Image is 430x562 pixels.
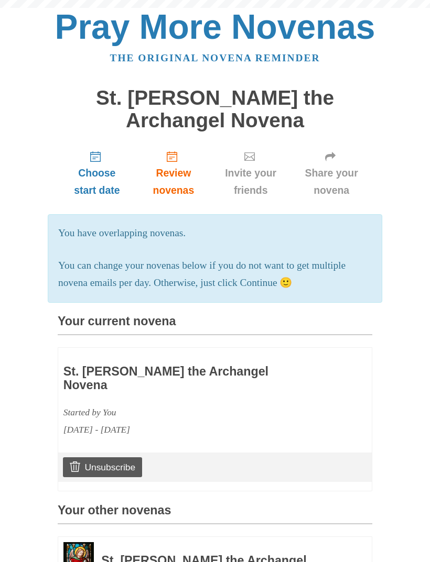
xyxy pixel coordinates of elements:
[58,87,372,131] h1: St. [PERSON_NAME] the Archangel Novena
[58,142,136,204] a: Choose start date
[58,257,372,292] p: You can change your novenas below if you do not want to get multiple novena emails per day. Other...
[63,457,142,477] a: Unsubscribe
[136,142,211,204] a: Review novenas
[301,164,362,199] span: Share your novena
[63,365,306,392] h3: St. [PERSON_NAME] the Archangel Novena
[63,421,306,438] div: [DATE] - [DATE]
[211,142,291,204] a: Invite your friends
[58,225,372,242] p: You have overlapping novenas.
[55,7,375,46] a: Pray More Novenas
[58,504,372,524] h3: Your other novenas
[221,164,280,199] span: Invite your friends
[63,404,306,421] div: Started by You
[291,142,372,204] a: Share your novena
[110,52,320,63] a: The original novena reminder
[147,164,200,199] span: Review novenas
[68,164,126,199] span: Choose start date
[58,315,372,335] h3: Your current novena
